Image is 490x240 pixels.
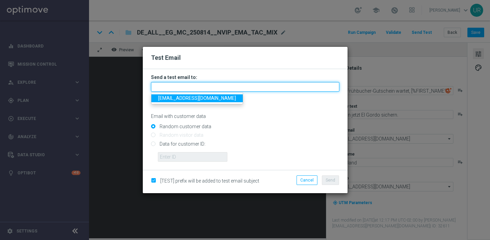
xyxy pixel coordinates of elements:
p: Separate multiple addresses with commas [151,93,339,99]
span: Send [326,178,335,183]
button: Send [322,175,339,185]
span: [EMAIL_ADDRESS][DOMAIN_NAME] [158,95,236,101]
input: Enter ID [158,152,227,162]
a: [EMAIL_ADDRESS][DOMAIN_NAME] [151,94,243,102]
p: Email with customer data [151,113,339,119]
label: Random customer data [158,123,211,130]
h3: Send a test email to: [151,74,339,80]
h2: Test Email [151,54,339,62]
span: [TEST] prefix will be added to test email subject [160,178,259,184]
button: Cancel [297,175,317,185]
